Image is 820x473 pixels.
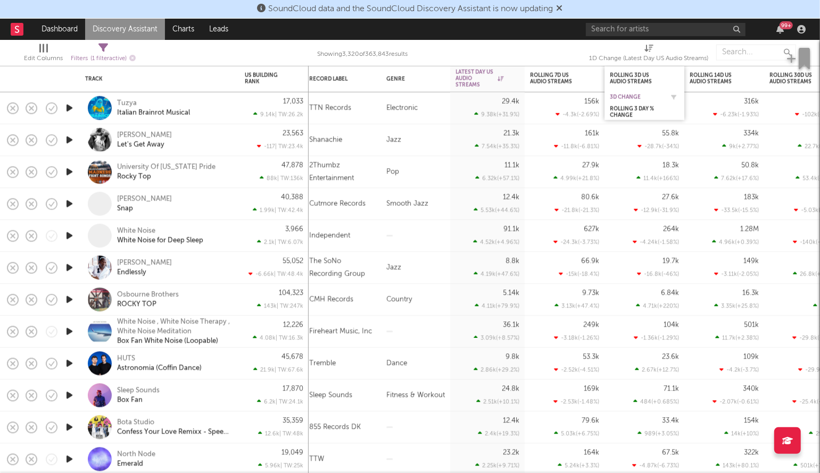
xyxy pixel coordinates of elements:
[475,175,519,182] div: 6.32k ( +57.1 % )
[662,162,679,169] div: 18.3k
[117,395,143,405] div: Box Fan
[476,399,519,405] div: 2.51k ( +10.1 % )
[309,134,342,146] div: Shanachie
[502,386,519,393] div: 24.8k
[553,239,599,246] div: -24.3k ( -3.73 % )
[581,258,599,265] div: 66.9k
[503,194,519,201] div: 12.4k
[610,106,663,119] div: Rolling 3 Day % Change
[117,98,137,108] a: Tuzya
[661,290,679,297] div: 6.84k
[455,69,503,88] div: Latest Day US Audio Streams
[245,271,303,278] div: -6.66k | TW: 48.4k
[245,207,303,214] div: 1.99k | TW: 42.4k
[117,226,155,236] a: White Noise
[281,162,303,169] div: 47,878
[663,226,679,233] div: 264k
[381,380,450,412] div: Fitness & Workout
[117,194,172,204] a: [PERSON_NAME]
[117,300,156,309] a: ROCKY TOP
[117,290,179,300] div: Osbourne Brothers
[117,204,133,213] a: Snap
[743,386,759,393] div: 340k
[744,322,759,329] div: 501k
[503,130,519,137] div: 21.3k
[744,98,759,105] div: 316k
[586,23,746,36] input: Search for artists
[554,430,599,437] div: 5.03k ( +6.75 % )
[554,335,599,342] div: -3.18k ( -1.26 % )
[724,430,759,437] div: 14k ( +10 % )
[610,72,663,85] div: Rolling 3D US Audio Streams
[309,229,350,242] div: Independent
[722,143,759,150] div: 9k ( +2.77 % )
[281,354,303,361] div: 45,678
[386,76,440,82] div: Genre
[117,450,155,459] a: North Node
[117,140,164,150] a: Let's Get Away
[117,459,143,469] a: Emerald
[279,290,303,297] div: 104,323
[474,111,519,118] div: 9.38k ( +31.9 % )
[583,354,599,361] div: 53.3k
[713,399,759,405] div: -2.07k ( -0.61 % )
[474,271,519,278] div: 4.19k ( +47.6 % )
[582,418,599,425] div: 79.6k
[309,325,372,338] div: Fireheart Music, Inc
[584,386,599,393] div: 169k
[117,418,154,427] div: Bota Studio
[283,98,303,105] div: 17,033
[503,450,519,457] div: 23.2k
[474,207,519,214] div: 5.53k ( +44.6 % )
[474,367,519,374] div: 2.86k ( +29.2 % )
[637,143,679,150] div: -28.7k ( -34 % )
[741,162,759,169] div: 50.8k
[283,258,303,265] div: 55,052
[117,130,172,140] a: [PERSON_NAME]
[662,130,679,137] div: 55.8k
[381,188,450,220] div: Smooth Jazz
[283,130,303,137] div: 23,563
[117,236,203,245] div: White Noise for Deep Sleep
[478,430,519,437] div: 2.4k ( +19.3 % )
[503,290,519,297] div: 5.14k
[716,45,796,61] input: Search...
[117,354,135,363] a: HUTS
[556,111,599,118] div: -4.3k ( -2.69 % )
[245,462,303,469] div: 5.96k | TW: 25k
[662,450,679,457] div: 67.5k
[202,19,236,40] a: Leads
[85,76,229,82] div: Track
[744,194,759,201] div: 183k
[473,239,519,246] div: 4.52k ( +4.96 % )
[713,111,759,118] div: -6.23k ( -1.93 % )
[117,162,216,172] a: University Of [US_STATE] Pride
[245,175,303,182] div: 88k | TW: 136k
[634,207,679,214] div: -12.9k ( -31.9 % )
[554,207,599,214] div: -21.8k ( -21.3 % )
[245,239,303,246] div: 2.1k | TW: 6.07k
[71,52,136,65] div: Filters
[719,367,759,374] div: -4.2k ( -3.7 % )
[530,72,583,85] div: Rolling 7D US Audio Streams
[744,418,759,425] div: 154k
[117,427,231,437] div: Confess Your Love Remixx - Speed Up
[309,255,376,280] div: The SoNo Recording Group
[117,317,231,336] div: White Noise , White Noise Therapy , White Noise Meditation
[744,450,759,457] div: 322k
[636,303,679,310] div: 4.71k ( +220 % )
[34,19,85,40] a: Dashboard
[117,258,172,268] a: [PERSON_NAME]
[714,271,759,278] div: -3.11k ( -2.05 % )
[637,430,679,437] div: 989 ( +3.05 % )
[558,462,599,469] div: 5.24k ( +3.3 % )
[506,258,519,265] div: 8.8k
[474,335,519,342] div: 3.09k ( +8.57 % )
[740,226,759,233] div: 1.28M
